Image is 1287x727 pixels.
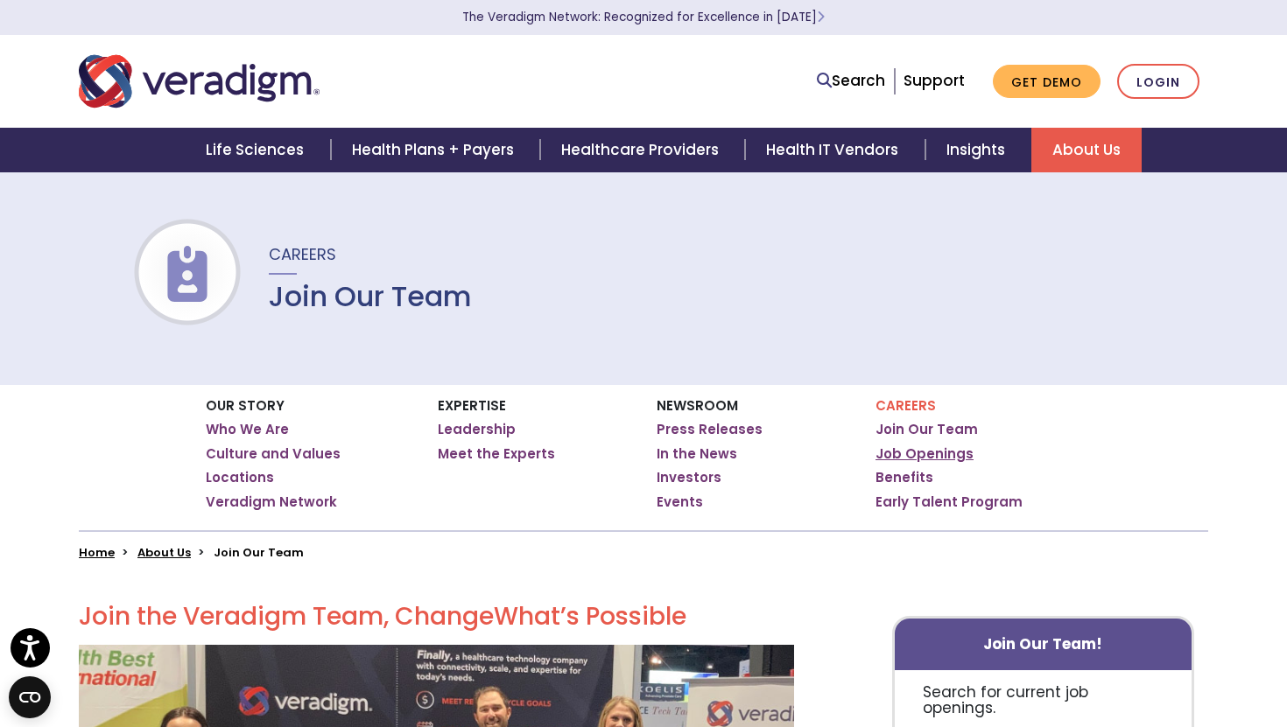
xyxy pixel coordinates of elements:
a: The Veradigm Network: Recognized for Excellence in [DATE]Learn More [462,9,825,25]
a: Health IT Vendors [745,128,925,172]
span: Learn More [817,9,825,25]
a: Benefits [876,469,933,486]
a: Meet the Experts [438,445,555,463]
a: Who We Are [206,421,289,438]
a: Locations [206,469,274,486]
h2: Join the Veradigm Team, Change [79,602,794,632]
h1: Join Our Team [269,280,472,313]
a: Veradigm Network [206,493,337,511]
a: Life Sciences [185,128,330,172]
a: About Us [1031,128,1142,172]
img: Veradigm logo [79,52,320,110]
button: Open CMP widget [9,676,51,718]
a: Healthcare Providers [540,128,745,172]
a: Events [657,493,703,511]
a: In the News [657,445,737,463]
a: Support [904,70,965,91]
a: Health Plans + Payers [331,128,540,172]
a: Press Releases [657,421,763,438]
a: Login [1117,64,1199,100]
a: Search [817,69,885,93]
a: About Us [137,544,191,561]
strong: Join Our Team! [983,633,1102,654]
a: Job Openings [876,445,974,463]
a: Culture and Values [206,445,341,463]
a: Home [79,544,115,561]
a: Insights [925,128,1031,172]
a: Get Demo [993,65,1101,99]
a: Leadership [438,421,516,438]
a: Investors [657,469,721,486]
a: Early Talent Program [876,493,1023,511]
a: Join Our Team [876,421,978,438]
span: Careers [269,243,336,265]
span: What’s Possible [494,599,686,633]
